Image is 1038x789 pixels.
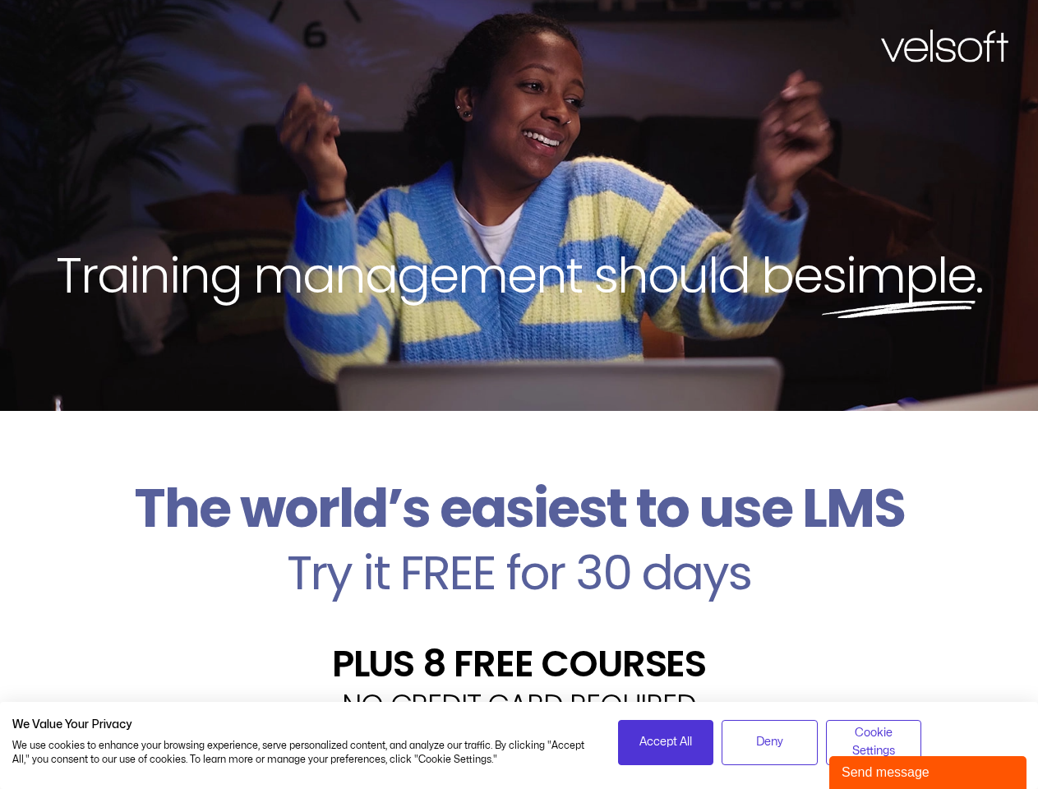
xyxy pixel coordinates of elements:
h2: We Value Your Privacy [12,717,593,732]
button: Deny all cookies [722,720,818,765]
iframe: chat widget [829,753,1030,789]
span: simple [822,241,976,310]
h2: Training management should be . [30,243,1008,307]
h2: PLUS 8 FREE COURSES [12,645,1026,682]
span: Accept All [639,733,692,751]
span: Deny [756,733,783,751]
button: Accept all cookies [618,720,714,765]
h2: Try it FREE for 30 days [12,549,1026,597]
p: We use cookies to enhance your browsing experience, serve personalized content, and analyze our t... [12,739,593,767]
button: Adjust cookie preferences [826,720,922,765]
h2: The world’s easiest to use LMS [12,477,1026,541]
span: Cookie Settings [837,724,911,761]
